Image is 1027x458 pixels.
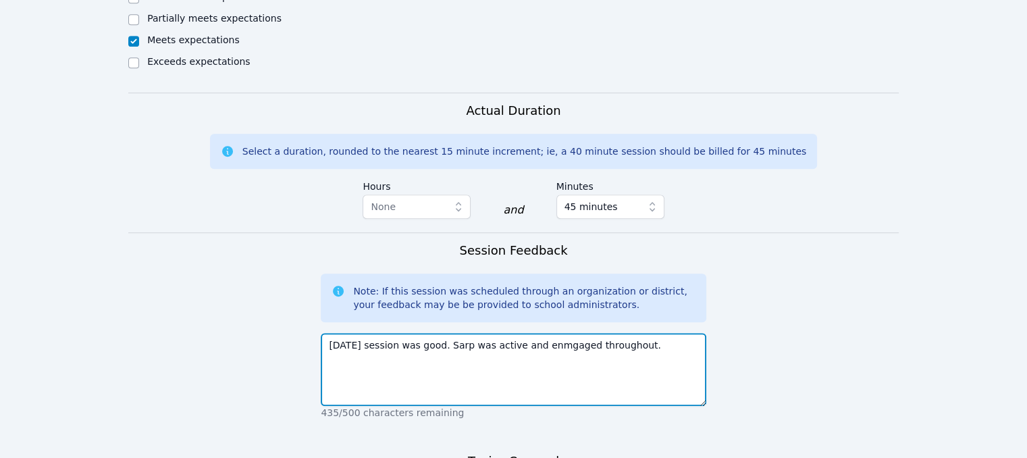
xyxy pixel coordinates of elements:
[564,199,618,215] span: 45 minutes
[321,333,706,406] textarea: [DATE] session was good. [PERSON_NAME] was active and engaged throughout.
[371,201,396,212] span: None
[321,406,706,419] p: 435/500 characters remaining
[556,174,664,195] label: Minutes
[147,34,240,45] label: Meets expectations
[556,195,664,219] button: 45 minutes
[363,174,471,195] label: Hours
[503,202,523,218] div: and
[466,101,560,120] h3: Actual Duration
[459,241,567,260] h3: Session Feedback
[147,56,250,67] label: Exceeds expectations
[363,195,471,219] button: None
[353,284,695,311] div: Note: If this session was scheduled through an organization or district, your feedback may be be ...
[242,145,806,158] div: Select a duration, rounded to the nearest 15 minute increment; ie, a 40 minute session should be ...
[147,13,282,24] label: Partially meets expectations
